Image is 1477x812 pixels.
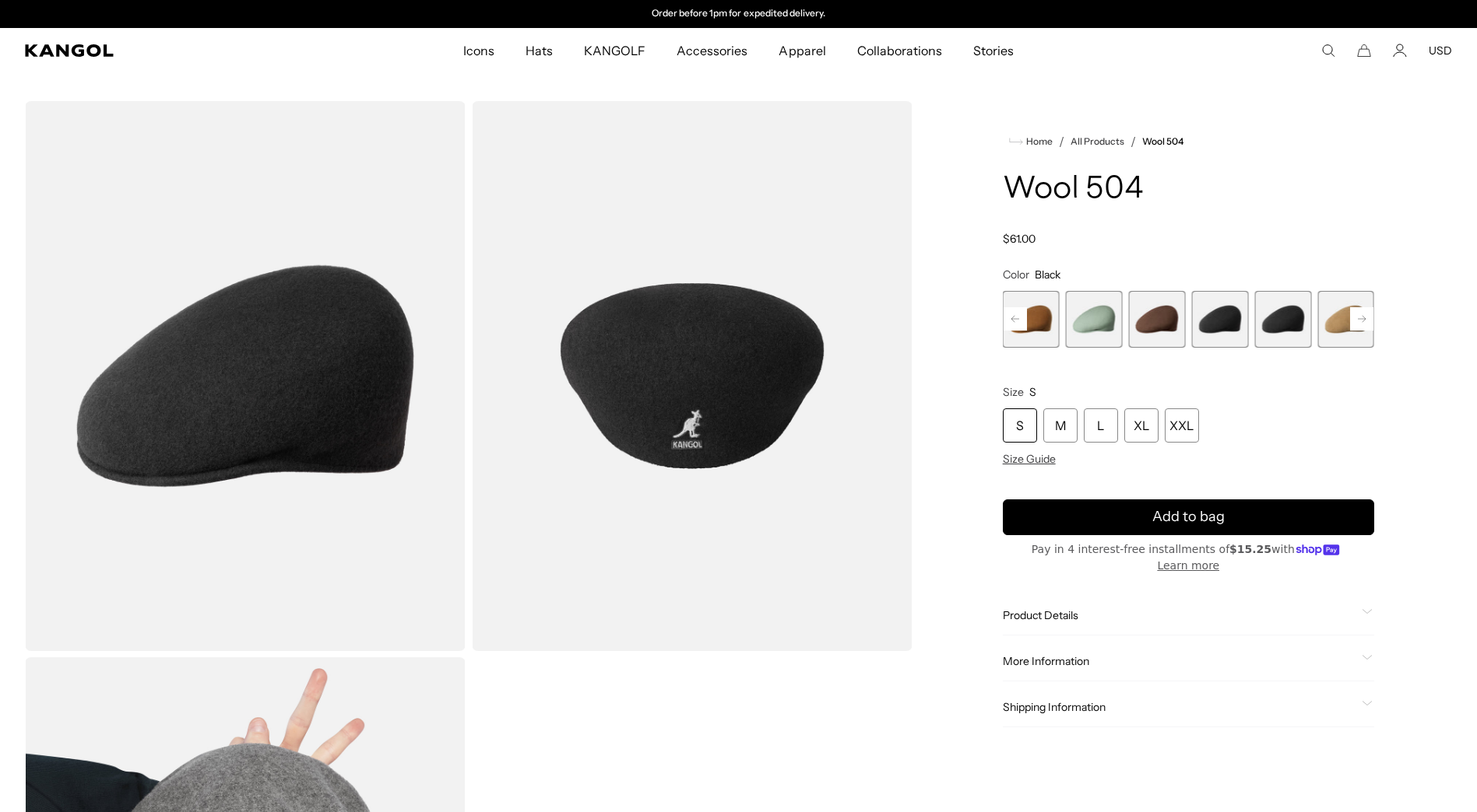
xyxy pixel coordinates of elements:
button: Cart [1357,44,1371,58]
li: / [1124,132,1136,151]
span: Black [1035,268,1060,282]
div: Announcement [578,8,899,20]
span: Apparel [779,28,825,73]
span: KANGOLF [584,28,645,73]
span: More Information [1003,654,1356,668]
a: KANGOLF [568,28,661,73]
span: S [1029,385,1036,399]
span: $61.00 [1003,232,1036,246]
label: Tobacco [1128,291,1185,348]
span: Size Guide [1003,452,1056,466]
div: 10 of 21 [1254,291,1311,348]
span: Accessories [677,28,747,73]
div: 2 of 2 [578,8,899,20]
div: 7 of 21 [1066,291,1123,348]
label: Black/Gold [1254,291,1311,348]
span: Shipping Information [1003,700,1356,714]
a: Hats [510,28,568,73]
a: Stories [958,28,1029,73]
label: Camel [1317,291,1374,348]
slideshow-component: Announcement bar [578,8,899,20]
label: Rustic Caramel [1003,291,1060,348]
button: Add to bag [1003,499,1374,535]
span: Icons [463,28,494,73]
div: 9 of 21 [1191,291,1248,348]
nav: breadcrumbs [1003,132,1374,151]
div: 6 of 21 [1003,291,1060,348]
a: Collaborations [842,28,958,73]
a: Icons [448,28,510,73]
span: Add to bag [1152,506,1225,527]
a: Account [1393,44,1407,58]
li: / [1053,132,1064,151]
label: Black [1191,291,1248,348]
a: Apparel [763,28,841,73]
p: Order before 1pm for expedited delivery. [652,8,825,20]
a: Home [1009,135,1053,149]
div: L [1084,408,1118,443]
summary: Search here [1321,44,1335,58]
span: Hats [526,28,553,73]
span: Product Details [1003,608,1356,622]
span: Color [1003,268,1029,282]
img: color-black [472,101,913,651]
span: Size [1003,385,1024,399]
div: M [1043,408,1078,443]
div: 8 of 21 [1128,291,1185,348]
div: XL [1124,408,1159,443]
img: color-black [25,101,466,651]
label: Sage Green [1066,291,1123,348]
a: Kangol [25,44,307,57]
div: 11 of 21 [1317,291,1374,348]
a: All Products [1071,136,1124,147]
span: Stories [973,28,1014,73]
div: XXL [1165,408,1199,443]
a: Accessories [661,28,763,73]
span: Collaborations [857,28,942,73]
span: Home [1023,136,1053,147]
a: Wool 504 [1142,136,1183,147]
h1: Wool 504 [1003,173,1374,207]
button: USD [1429,44,1452,58]
div: S [1003,408,1037,443]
